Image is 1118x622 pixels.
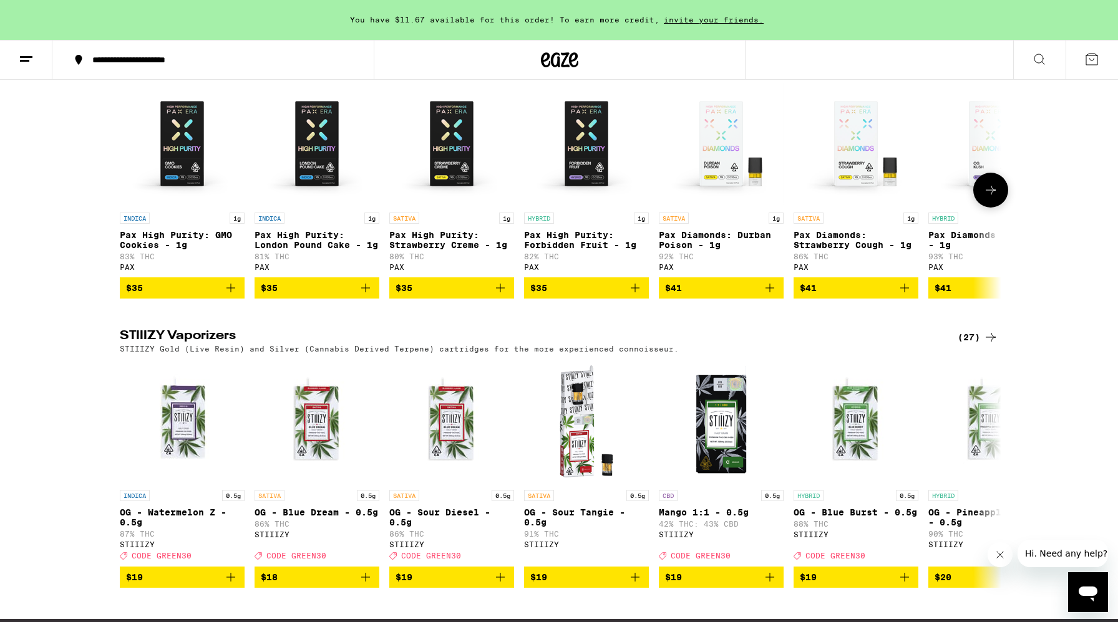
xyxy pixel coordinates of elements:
[396,283,412,293] span: $35
[800,572,817,582] span: $19
[794,230,918,250] p: Pax Diamonds: Strawberry Cough - 1g
[659,490,678,501] p: CBD
[524,263,649,271] div: PAX
[928,82,1053,206] img: PAX - Pax Diamonds : OG Kush - 1g
[794,359,918,566] a: Open page for OG - Blue Burst - 0.5g from STIIIZY
[524,507,649,527] p: OG - Sour Tangie - 0.5g
[896,490,918,501] p: 0.5g
[626,490,649,501] p: 0.5g
[389,82,514,206] img: PAX - Pax High Purity: Strawberry Creme - 1g
[389,213,419,224] p: SATIVA
[492,490,514,501] p: 0.5g
[928,540,1053,548] div: STIIIZY
[120,252,245,261] p: 83% THC
[389,82,514,277] a: Open page for Pax High Purity: Strawberry Creme - 1g from PAX
[659,252,784,261] p: 92% THC
[126,283,143,293] span: $35
[255,507,379,517] p: OG - Blue Dream - 0.5g
[524,213,554,224] p: HYBRID
[1068,572,1108,612] iframe: Button to launch messaging window
[794,507,918,517] p: OG - Blue Burst - 0.5g
[222,490,245,501] p: 0.5g
[120,359,245,566] a: Open page for OG - Watermelon Z - 0.5g from STIIIZY
[928,490,958,501] p: HYBRID
[126,572,143,582] span: $19
[530,283,547,293] span: $35
[928,252,1053,261] p: 93% THC
[357,490,379,501] p: 0.5g
[988,542,1013,567] iframe: Close message
[794,213,824,224] p: SATIVA
[659,507,784,517] p: Mango 1:1 - 0.5g
[120,359,245,484] img: STIIIZY - OG - Watermelon Z - 0.5g
[524,490,554,501] p: SATIVA
[255,82,379,277] a: Open page for Pax High Purity: London Pound Cake - 1g from PAX
[120,345,679,353] p: STIIIZY Gold (Live Resin) and Silver (Cannabis Derived Terpene) cartridges for the more experienc...
[659,263,784,271] div: PAX
[794,263,918,271] div: PAX
[530,572,547,582] span: $19
[769,213,784,224] p: 1g
[659,359,784,484] img: STIIIZY - Mango 1:1 - 0.5g
[659,359,784,566] a: Open page for Mango 1:1 - 0.5g from STIIIZY
[524,252,649,261] p: 82% THC
[255,263,379,271] div: PAX
[389,540,514,548] div: STIIIZY
[958,330,998,345] div: (27)
[903,213,918,224] p: 1g
[1018,540,1108,567] iframe: Message from company
[499,213,514,224] p: 1g
[389,507,514,527] p: OG - Sour Diesel - 0.5g
[132,552,192,560] span: CODE GREEN30
[120,263,245,271] div: PAX
[794,252,918,261] p: 86% THC
[389,252,514,261] p: 80% THC
[396,572,412,582] span: $19
[255,252,379,261] p: 81% THC
[928,82,1053,277] a: Open page for Pax Diamonds : OG Kush - 1g from PAX
[800,283,817,293] span: $41
[805,552,865,560] span: CODE GREEN30
[524,567,649,588] button: Add to bag
[935,572,951,582] span: $20
[524,359,649,566] a: Open page for OG - Sour Tangie - 0.5g from STIIIZY
[389,277,514,299] button: Add to bag
[389,530,514,538] p: 86% THC
[255,82,379,206] img: PAX - Pax High Purity: London Pound Cake - 1g
[794,520,918,528] p: 88% THC
[794,277,918,299] button: Add to bag
[389,567,514,588] button: Add to bag
[665,283,682,293] span: $41
[928,359,1053,484] img: STIIIZY - OG - Pineapple Express - 0.5g
[524,530,649,538] p: 91% THC
[928,567,1053,588] button: Add to bag
[389,490,419,501] p: SATIVA
[761,490,784,501] p: 0.5g
[350,16,659,24] span: You have $11.67 available for this order! To earn more credit,
[120,230,245,250] p: Pax High Purity: GMO Cookies - 1g
[120,82,245,206] img: PAX - Pax High Purity: GMO Cookies - 1g
[255,359,379,484] img: STIIIZY - OG - Blue Dream - 0.5g
[524,540,649,548] div: STIIIZY
[255,490,284,501] p: SATIVA
[389,263,514,271] div: PAX
[255,230,379,250] p: Pax High Purity: London Pound Cake - 1g
[928,230,1053,250] p: Pax Diamonds : OG Kush - 1g
[659,82,784,277] a: Open page for Pax Diamonds: Durban Poison - 1g from PAX
[524,277,649,299] button: Add to bag
[659,520,784,528] p: 42% THC: 43% CBD
[659,230,784,250] p: Pax Diamonds: Durban Poison - 1g
[120,507,245,527] p: OG - Watermelon Z - 0.5g
[255,520,379,528] p: 86% THC
[120,567,245,588] button: Add to bag
[120,490,150,501] p: INDICA
[120,213,150,224] p: INDICA
[120,330,937,345] h2: STIIIZY Vaporizers
[928,359,1053,566] a: Open page for OG - Pineapple Express - 0.5g from STIIIZY
[659,16,768,24] span: invite your friends.
[261,572,278,582] span: $18
[120,540,245,548] div: STIIIZY
[659,213,689,224] p: SATIVA
[794,530,918,538] div: STIIIZY
[389,359,514,566] a: Open page for OG - Sour Diesel - 0.5g from STIIIZY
